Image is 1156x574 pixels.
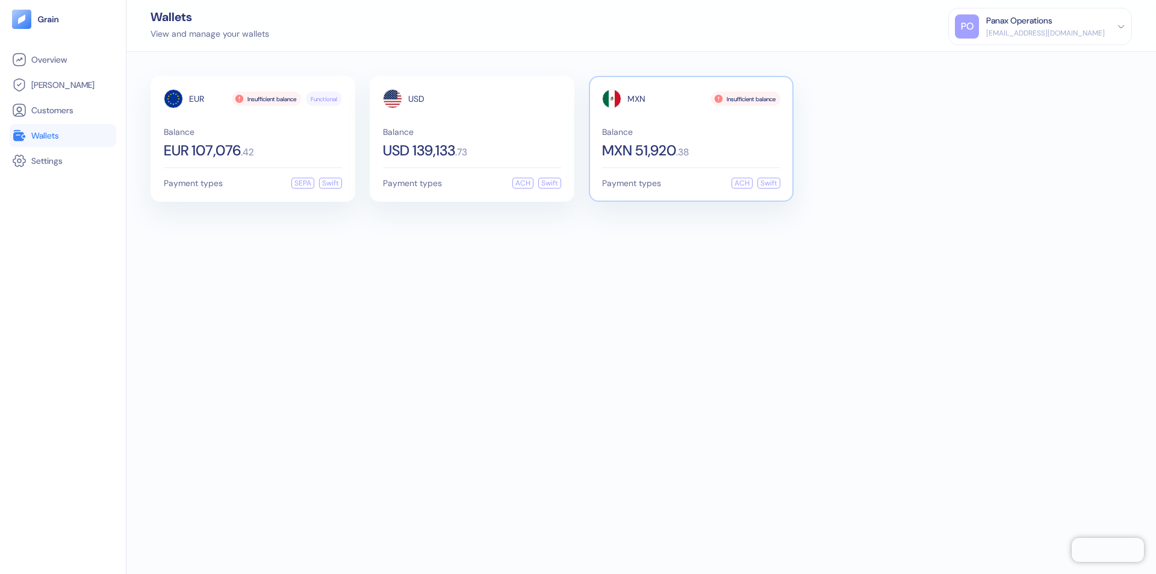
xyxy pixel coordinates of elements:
span: Functional [311,95,337,104]
div: Wallets [151,11,269,23]
div: Swift [319,178,342,189]
span: [PERSON_NAME] [31,79,95,91]
a: Settings [12,154,114,168]
span: Payment types [164,179,223,187]
span: . 42 [241,148,254,157]
div: [EMAIL_ADDRESS][DOMAIN_NAME] [986,28,1105,39]
div: View and manage your wallets [151,28,269,40]
span: EUR 107,076 [164,143,241,158]
span: Wallets [31,129,59,142]
img: logo [37,15,60,23]
a: Customers [12,103,114,117]
span: . 38 [676,148,689,157]
span: Balance [602,128,780,136]
span: MXN [627,95,645,103]
span: Payment types [383,179,442,187]
div: Swift [757,178,780,189]
span: Balance [383,128,561,136]
span: EUR [189,95,204,103]
a: Wallets [12,128,114,143]
div: Panax Operations [986,14,1052,27]
span: USD 139,133 [383,143,455,158]
span: USD [408,95,424,103]
span: Settings [31,155,63,167]
div: ACH [512,178,533,189]
div: PO [955,14,979,39]
div: ACH [732,178,753,189]
img: logo-tablet-V2.svg [12,10,31,29]
span: Payment types [602,179,661,187]
div: Insufficient balance [232,92,301,106]
div: SEPA [291,178,314,189]
span: MXN 51,920 [602,143,676,158]
a: Overview [12,52,114,67]
span: Customers [31,104,73,116]
span: . 73 [455,148,467,157]
span: Overview [31,54,67,66]
span: Balance [164,128,342,136]
div: Swift [538,178,561,189]
a: [PERSON_NAME] [12,78,114,92]
div: Insufficient balance [711,92,780,106]
iframe: Chatra live chat [1072,538,1144,562]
